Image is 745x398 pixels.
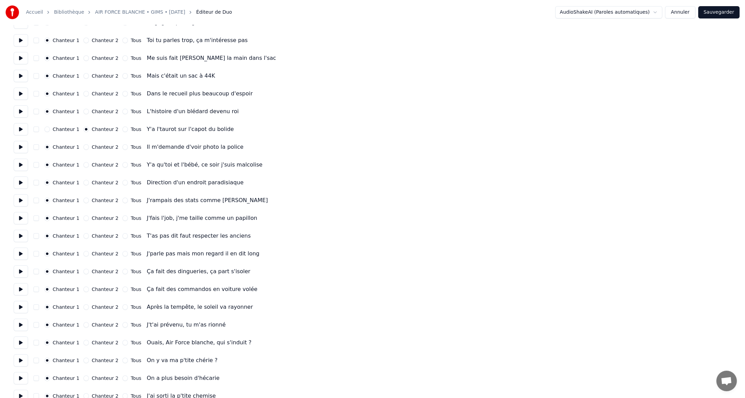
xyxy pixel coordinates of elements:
[92,198,118,203] label: Chanteur 2
[92,287,118,292] label: Chanteur 2
[131,145,141,149] label: Tous
[147,356,217,364] div: On y va ma p'tite chérie ?
[92,20,118,25] label: Chanteur 2
[131,180,141,185] label: Tous
[92,251,118,256] label: Chanteur 2
[92,269,118,274] label: Chanteur 2
[147,125,234,133] div: Y'a l'taurot sur l'capot du bolide
[53,287,79,292] label: Chanteur 1
[53,340,79,345] label: Chanteur 1
[665,6,695,18] button: Annuler
[147,161,262,169] div: Y'a qu'toi et l'bébé, ce soir j'suis malcolise
[131,216,141,221] label: Tous
[716,371,737,391] a: Ouvrir le chat
[53,269,79,274] label: Chanteur 1
[131,20,141,25] label: Tous
[147,107,239,116] div: L'histoire d'un blédard devenu roi
[26,9,43,16] a: Accueil
[53,180,79,185] label: Chanteur 1
[131,269,141,274] label: Tous
[131,162,141,167] label: Tous
[92,340,118,345] label: Chanteur 2
[131,251,141,256] label: Tous
[92,91,118,96] label: Chanteur 2
[92,216,118,221] label: Chanteur 2
[92,376,118,381] label: Chanteur 2
[5,5,19,19] img: youka
[53,376,79,381] label: Chanteur 1
[147,36,248,44] div: Toi tu parles trop, ça m'intéresse pas
[92,74,118,78] label: Chanteur 2
[92,56,118,61] label: Chanteur 2
[92,38,118,43] label: Chanteur 2
[53,74,79,78] label: Chanteur 1
[131,322,141,327] label: Tous
[92,322,118,327] label: Chanteur 2
[53,198,79,203] label: Chanteur 1
[92,180,118,185] label: Chanteur 2
[92,145,118,149] label: Chanteur 2
[53,56,79,61] label: Chanteur 1
[92,234,118,238] label: Chanteur 2
[147,267,250,276] div: Ça fait des dingueries, ça part s'isoler
[53,234,79,238] label: Chanteur 1
[53,91,79,96] label: Chanteur 1
[131,74,141,78] label: Tous
[131,127,141,132] label: Tous
[131,287,141,292] label: Tous
[131,305,141,309] label: Tous
[53,251,79,256] label: Chanteur 1
[131,376,141,381] label: Tous
[147,72,215,80] div: Mais c'était un sac à 44K
[147,54,276,62] div: Me suis fait [PERSON_NAME] la main dans l'sac
[147,90,253,98] div: Dans le recueil plus beaucoup d'espoir
[53,358,79,363] label: Chanteur 1
[131,358,141,363] label: Tous
[147,339,251,347] div: Ouais, Air Force blanche, qui s'induit ?
[147,214,257,222] div: J'fais l'job, j'me taille comme un papillon
[92,109,118,114] label: Chanteur 2
[92,162,118,167] label: Chanteur 2
[95,9,185,16] a: AIR FORCE BLANCHE • GIMS • [DATE]
[196,9,232,16] span: Éditeur de Duo
[92,305,118,309] label: Chanteur 2
[53,109,79,114] label: Chanteur 1
[53,216,79,221] label: Chanteur 1
[53,127,79,132] label: Chanteur 1
[131,38,141,43] label: Tous
[54,9,84,16] a: Bibliothèque
[147,143,243,151] div: Il m'demande d'voir photo la police
[53,20,79,25] label: Chanteur 1
[26,9,232,16] nav: breadcrumb
[131,56,141,61] label: Tous
[147,321,226,329] div: J't'ai prévenu, tu m'as rionné
[147,285,257,293] div: Ça fait des commandos en voiture volée
[131,91,141,96] label: Tous
[53,305,79,309] label: Chanteur 1
[147,250,259,258] div: J'parle pas mais mon regard il en dit long
[53,162,79,167] label: Chanteur 1
[53,38,79,43] label: Chanteur 1
[131,198,141,203] label: Tous
[147,178,243,187] div: Direction d'un endroit paradisiaque
[53,145,79,149] label: Chanteur 1
[147,303,253,311] div: Après la tempête, le soleil va rayonner
[53,322,79,327] label: Chanteur 1
[131,109,141,114] label: Tous
[131,340,141,345] label: Tous
[147,374,219,382] div: On a plus besoin d'hécarie
[147,232,251,240] div: T'as pas dit faut respecter les anciens
[698,6,740,18] button: Sauvegarder
[92,358,118,363] label: Chanteur 2
[92,127,118,132] label: Chanteur 2
[147,196,268,204] div: J'rampais des stats comme [PERSON_NAME]
[131,234,141,238] label: Tous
